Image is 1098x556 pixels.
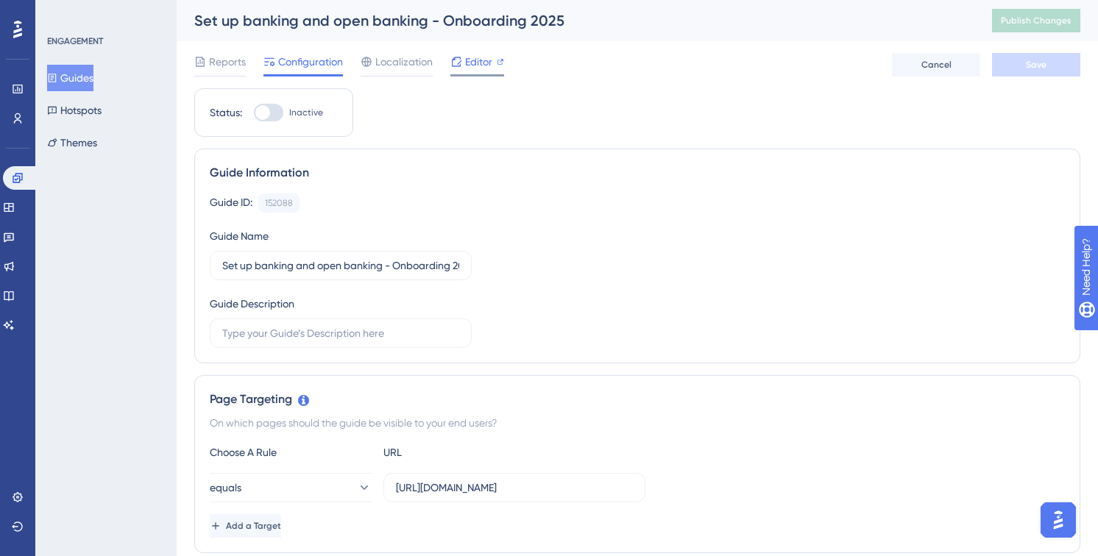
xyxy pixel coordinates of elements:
[210,479,241,496] span: equals
[210,414,1065,432] div: On which pages should the guide be visible to your end users?
[210,164,1065,182] div: Guide Information
[265,197,293,209] div: 152088
[35,4,92,21] span: Need Help?
[222,257,459,274] input: Type your Guide’s Name here
[210,104,242,121] div: Status:
[375,53,433,71] span: Localization
[278,53,343,71] span: Configuration
[921,59,952,71] span: Cancel
[210,391,1065,408] div: Page Targeting
[383,443,545,461] div: URL
[209,53,246,71] span: Reports
[210,295,294,313] div: Guide Description
[465,53,492,71] span: Editor
[47,129,97,156] button: Themes
[210,514,281,538] button: Add a Target
[222,325,459,341] input: Type your Guide’s Description here
[892,53,980,76] button: Cancel
[210,473,372,502] button: equals
[226,520,281,532] span: Add a Target
[210,443,372,461] div: Choose A Rule
[47,97,102,124] button: Hotspots
[47,65,93,91] button: Guides
[396,480,633,496] input: yourwebsite.com/path
[210,227,269,245] div: Guide Name
[1001,15,1072,26] span: Publish Changes
[194,10,955,31] div: Set up banking and open banking - Onboarding 2025
[210,193,252,213] div: Guide ID:
[992,53,1080,76] button: Save
[1036,498,1080,542] iframe: UserGuiding AI Assistant Launcher
[1026,59,1046,71] span: Save
[47,35,103,47] div: ENGAGEMENT
[992,9,1080,32] button: Publish Changes
[289,107,323,118] span: Inactive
